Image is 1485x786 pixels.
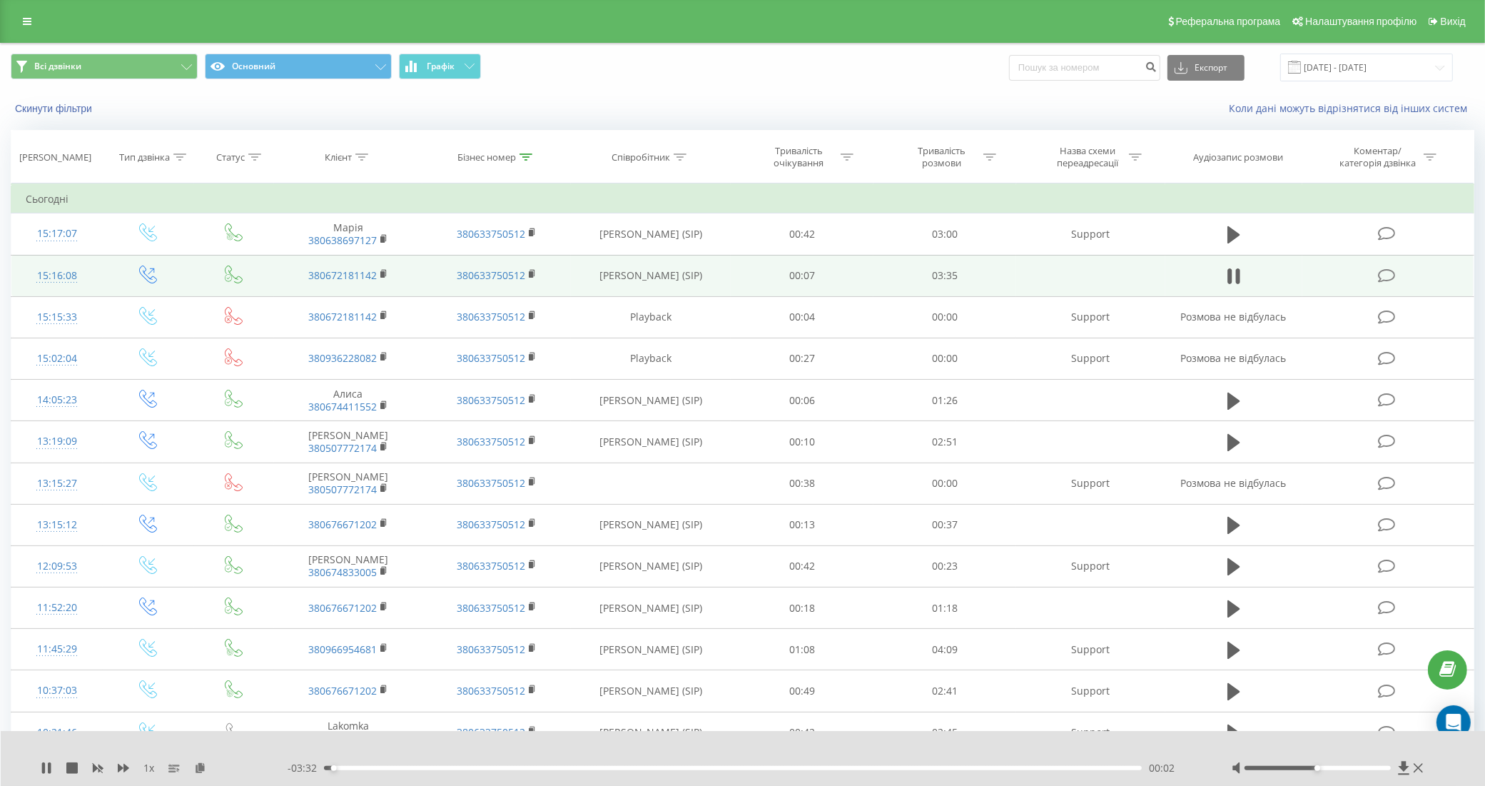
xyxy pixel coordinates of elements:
td: Алиса [274,380,422,421]
span: Графік [427,61,455,71]
a: 380966954681 [308,643,377,656]
td: [PERSON_NAME] (SIP) [571,588,731,629]
input: Пошук за номером [1009,55,1160,81]
a: 380633750512 [457,643,525,656]
td: Playback [571,338,731,379]
td: [PERSON_NAME] [274,545,422,587]
div: Співробітник [612,151,670,163]
td: 02:41 [873,670,1016,712]
div: 15:02:04 [26,345,88,373]
span: 00:02 [1149,761,1175,775]
td: Support [1016,463,1165,504]
td: 03:00 [873,213,1016,255]
td: 01:18 [873,588,1016,629]
div: Бізнес номер [457,151,516,163]
td: 00:42 [731,712,873,753]
td: [PERSON_NAME] (SIP) [571,213,731,255]
a: 380638697127 [308,233,377,247]
a: 380633750512 [457,310,525,323]
div: Тривалість очікування [761,145,837,169]
td: Support [1016,712,1165,753]
div: 15:15:33 [26,303,88,331]
div: 11:52:20 [26,594,88,622]
span: Налаштування профілю [1305,16,1416,27]
td: 00:18 [731,588,873,629]
a: 380674411552 [308,400,377,413]
td: Сьогодні [11,185,1474,213]
span: Розмова не відбулась [1181,476,1287,490]
a: 380633750512 [457,351,525,365]
div: Аудіозапис розмови [1193,151,1283,163]
button: Експорт [1167,55,1245,81]
div: 13:15:27 [26,470,88,498]
a: 380507772174 [308,483,377,496]
td: 02:45 [873,712,1016,753]
td: 00:06 [731,380,873,421]
div: Accessibility label [330,765,336,771]
td: 00:49 [731,670,873,712]
td: 00:23 [873,545,1016,587]
td: [PERSON_NAME] (SIP) [571,712,731,753]
td: 00:37 [873,504,1016,545]
a: 380633750512 [457,268,525,282]
td: 00:00 [873,296,1016,338]
span: 1 x [143,761,154,775]
a: 380633750512 [457,559,525,573]
a: 380507772174 [308,441,377,455]
td: 00:04 [731,296,873,338]
td: [PERSON_NAME] (SIP) [571,255,731,296]
a: 380633750512 [457,227,525,241]
div: 15:17:07 [26,220,88,248]
button: Всі дзвінки [11,54,198,79]
a: 380633750512 [457,435,525,448]
td: 00:00 [873,338,1016,379]
a: 380672181142 [308,310,377,323]
td: 00:27 [731,338,873,379]
td: [PERSON_NAME] (SIP) [571,380,731,421]
div: 13:15:12 [26,511,88,539]
td: [PERSON_NAME] (SIP) [571,545,731,587]
td: [PERSON_NAME] (SIP) [571,421,731,463]
button: Графік [399,54,481,79]
div: Тип дзвінка [119,151,170,163]
td: 00:07 [731,255,873,296]
a: 380672181142 [308,268,377,282]
td: 00:13 [731,504,873,545]
div: 15:16:08 [26,262,88,290]
a: 380633750512 [457,518,525,531]
td: [PERSON_NAME] [274,463,422,504]
td: 00:10 [731,421,873,463]
div: [PERSON_NAME] [19,151,91,163]
div: Accessibility label [1315,765,1321,771]
div: 12:09:53 [26,553,88,580]
td: Lakomka [274,712,422,753]
button: Скинути фільтри [11,102,99,115]
div: Назва схеми переадресації [1049,145,1125,169]
span: Всі дзвінки [34,61,81,72]
td: 03:35 [873,255,1016,296]
a: Коли дані можуть відрізнятися вiд інших систем [1229,101,1474,115]
td: Support [1016,670,1165,712]
div: 13:19:09 [26,428,88,455]
a: 380633750512 [457,393,525,407]
span: Розмова не відбулась [1181,310,1287,323]
td: 02:51 [873,421,1016,463]
div: Open Intercom Messenger [1436,705,1471,740]
a: 380676671202 [308,601,377,615]
span: - 03:32 [288,761,324,775]
td: [PERSON_NAME] (SIP) [571,629,731,670]
div: Тривалість розмови [903,145,980,169]
td: 01:26 [873,380,1016,421]
td: 00:42 [731,545,873,587]
td: Playback [571,296,731,338]
td: Support [1016,545,1165,587]
a: 380936228082 [308,351,377,365]
div: 10:37:03 [26,677,88,705]
span: Вихід [1441,16,1466,27]
a: 380633750512 [457,725,525,739]
a: 380633750512 [457,476,525,490]
div: 11:45:29 [26,635,88,663]
td: [PERSON_NAME] (SIP) [571,670,731,712]
td: Support [1016,296,1165,338]
div: Клієнт [325,151,352,163]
